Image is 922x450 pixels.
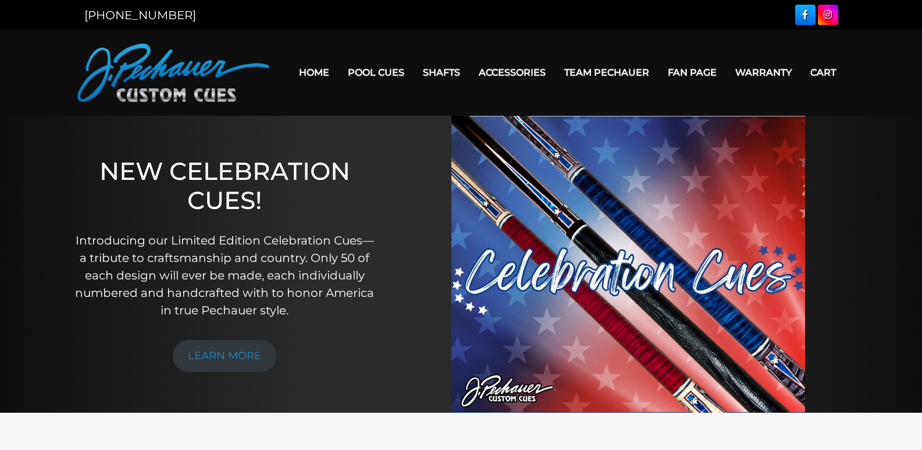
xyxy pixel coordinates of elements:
h1: NEW CELEBRATION CUES! [75,157,375,215]
a: Warranty [726,58,801,87]
p: Introducing our Limited Edition Celebration Cues—a tribute to craftsmanship and country. Only 50 ... [75,232,375,319]
a: Cart [801,58,845,87]
a: [PHONE_NUMBER] [84,8,196,22]
a: Fan Page [658,58,726,87]
a: Team Pechauer [555,58,658,87]
a: Accessories [469,58,555,87]
img: Pechauer Custom Cues [77,44,269,102]
a: Home [290,58,339,87]
a: LEARN MORE [173,340,276,372]
a: Pool Cues [339,58,414,87]
a: Shafts [414,58,469,87]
